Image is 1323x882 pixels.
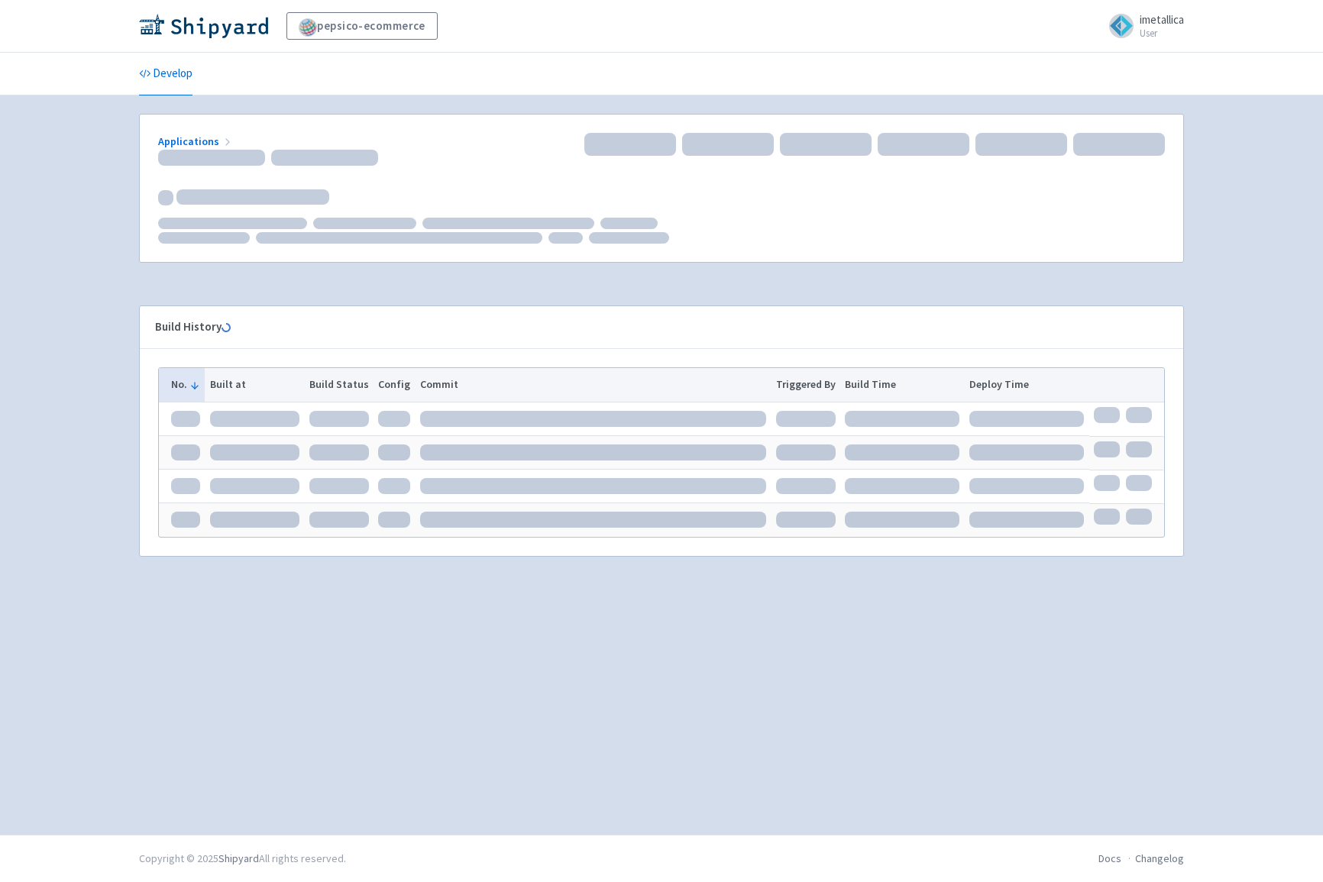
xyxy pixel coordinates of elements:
[840,368,965,402] th: Build Time
[416,368,771,402] th: Commit
[218,851,259,865] a: Shipyard
[205,368,304,402] th: Built at
[1140,12,1184,27] span: imetallica
[158,134,234,148] a: Applications
[1100,14,1184,38] a: imetallica User
[1135,851,1184,865] a: Changelog
[771,368,840,402] th: Triggered By
[965,368,1089,402] th: Deploy Time
[139,14,268,38] img: Shipyard logo
[139,851,346,867] div: Copyright © 2025 All rights reserved.
[304,368,374,402] th: Build Status
[286,12,438,40] a: pepsico-ecommerce
[1140,28,1184,38] small: User
[155,318,1143,336] div: Build History
[139,53,192,95] a: Develop
[374,368,416,402] th: Config
[1098,851,1121,865] a: Docs
[171,376,200,393] button: No.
